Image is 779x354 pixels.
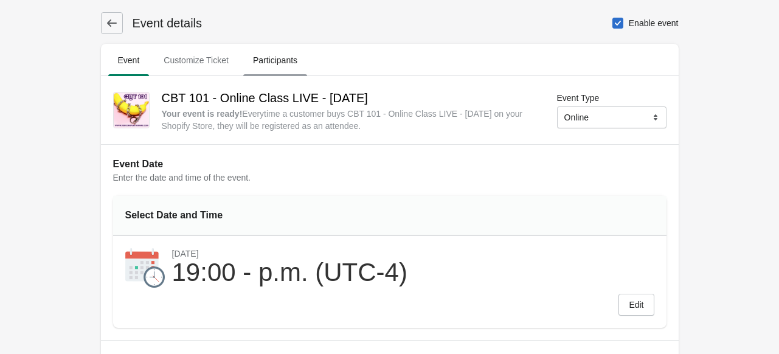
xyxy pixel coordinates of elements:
h1: Event details [123,15,203,32]
span: Event [108,49,150,71]
label: Event Type [557,92,600,104]
div: 19:00 - p.m. (UTC-4) [172,259,407,286]
div: Select Date and Time [125,208,284,223]
span: Enable event [629,17,679,29]
div: [DATE] [172,248,407,259]
span: Edit [629,300,643,310]
strong: Your event is ready ! [162,109,243,119]
span: Enter the date and time of the event. [113,173,251,182]
h2: Event Date [113,157,666,172]
img: CBTApril13.png [114,92,149,128]
span: Customize Ticket [154,49,238,71]
div: Everytime a customer buys CBT 101 - Online Class LIVE - [DATE] on your Shopify Store, they will b... [162,108,537,132]
h2: CBT 101 - Online Class LIVE - [DATE] [162,88,537,108]
span: Participants [243,49,307,71]
button: Edit [618,294,654,316]
img: calendar-9220d27974dede90758afcd34f990835.png [125,248,165,288]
